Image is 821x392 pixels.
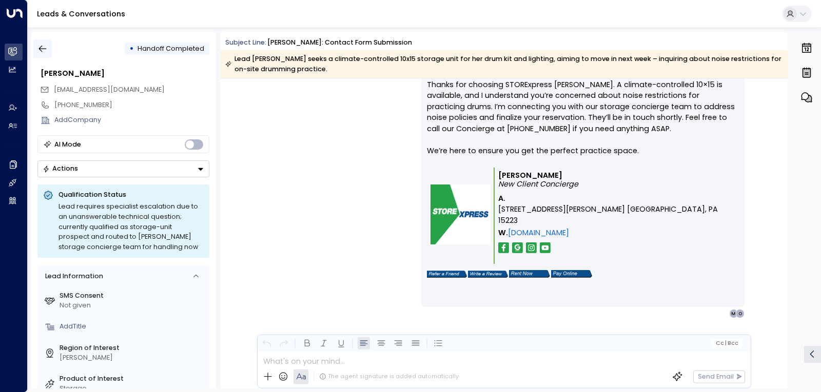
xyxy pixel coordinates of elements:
button: Actions [37,160,209,177]
span: W. [498,228,508,239]
img: storexpress_write.png [468,271,508,278]
span: [STREET_ADDRESS][PERSON_NAME] [GEOGRAPHIC_DATA], PA 15223 [498,204,736,226]
img: storexpress_pay.png [551,270,592,278]
span: marilees43@gmail.com [54,85,165,95]
div: The agent signature is added automatically [319,373,459,381]
img: storexpress_yt.png [540,242,551,253]
div: Actions [43,164,78,173]
div: M [729,309,738,318]
div: • [129,40,134,57]
div: Not given [60,301,206,311]
div: AddCompany [54,115,209,125]
div: Lead Information [42,272,103,281]
button: Cc|Bcc [712,339,742,347]
div: AddTitle [60,322,206,332]
div: [PERSON_NAME] [60,353,206,363]
div: O [735,309,745,318]
img: storexpress_logo.png [431,184,491,244]
p: Qualification Status [58,190,204,199]
div: [PERSON_NAME] [41,68,209,79]
span: Cc Bcc [715,340,738,346]
span: A. [498,193,505,204]
span: [EMAIL_ADDRESS][DOMAIN_NAME] [54,85,165,94]
img: storexpress_google.png [512,242,523,253]
div: Button group with a nested menu [37,160,209,177]
span: Handoff Completed [138,44,204,53]
a: Leads & Conversations [37,9,125,19]
img: storexpress_insta.png [526,242,537,253]
label: SMS Consent [60,291,206,301]
button: Undo [260,337,273,350]
span: | [725,340,727,346]
img: storexpress_rent.png [509,270,550,278]
label: Region of Interest [60,343,206,353]
a: [DOMAIN_NAME] [508,228,569,239]
span: Subject Line: [225,38,266,47]
p: Hi [PERSON_NAME], Thanks for choosing STORExpress [PERSON_NAME]. A climate-controlled 10×15 is av... [427,57,739,168]
button: Redo [278,337,290,350]
b: [PERSON_NAME] [498,170,562,180]
div: Lead requires specialist escalation due to an unanswerable technical question; currently qualifie... [58,201,204,252]
div: [PHONE_NUMBER] [54,100,209,110]
i: New Client Concierge [498,179,578,189]
div: Lead [PERSON_NAME] seeks a climate-controlled 10x15 storage unit for her drum kit and lighting, a... [225,54,782,74]
img: storexpress_refer.png [427,271,467,278]
div: AI Mode [54,139,81,150]
div: [PERSON_NAME]: Contact Form Submission [267,38,412,48]
img: storexpres_fb.png [498,242,509,253]
label: Product of Interest [60,374,206,384]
